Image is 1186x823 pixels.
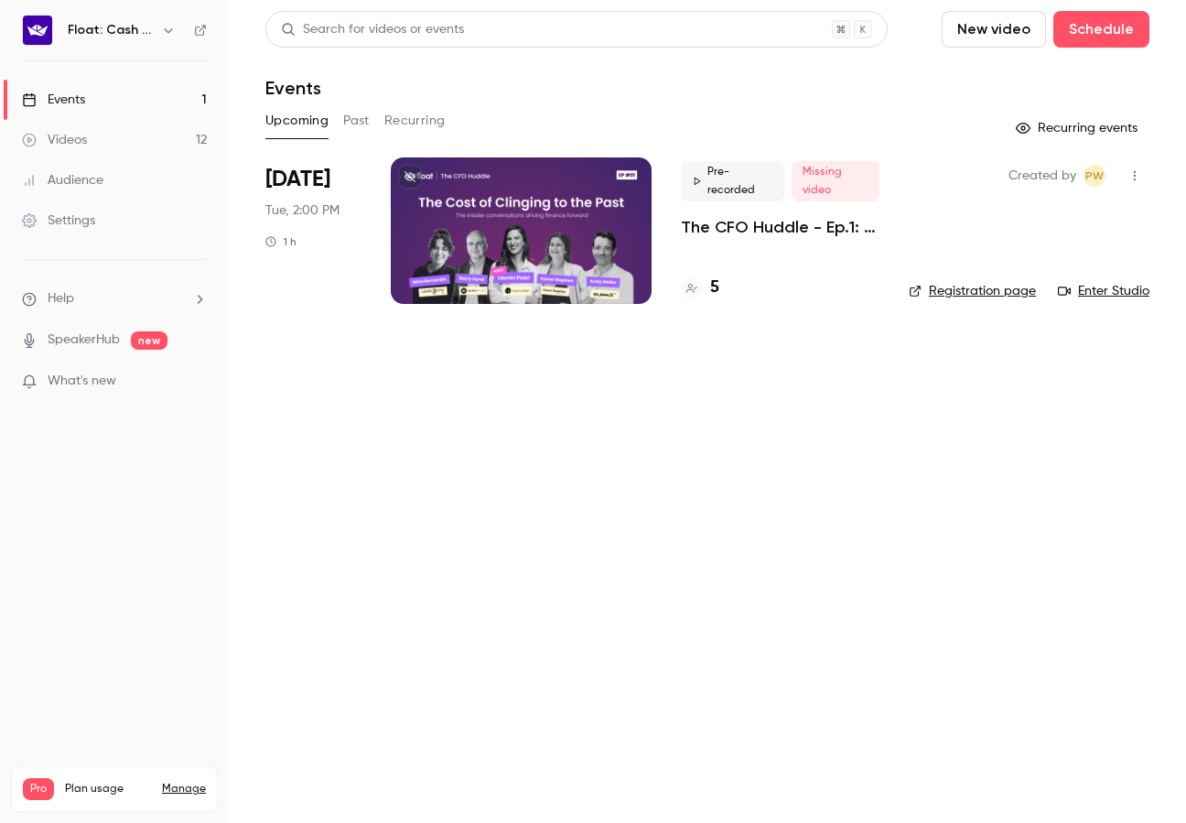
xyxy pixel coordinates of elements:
a: SpeakerHub [48,330,120,350]
span: Help [48,289,74,309]
button: Schedule [1053,11,1149,48]
a: Registration page [909,282,1036,300]
button: Upcoming [265,106,329,135]
div: Events [22,91,85,109]
span: Pre-recorded [681,161,784,201]
span: Polly Wong [1084,165,1105,187]
span: What's new [48,372,116,391]
div: 1 h [265,234,296,249]
span: Created by [1008,165,1076,187]
span: Pro [23,778,54,800]
button: Recurring events [1008,114,1149,143]
span: new [131,331,167,350]
span: PW [1085,165,1104,187]
button: Past [343,106,370,135]
div: Aug 26 Tue, 2:00 PM (Europe/London) [265,157,361,304]
h6: Float: Cash Flow Intelligence Series [68,21,154,39]
span: Plan usage [65,782,151,796]
h4: 5 [710,276,719,300]
a: 5 [681,276,719,300]
span: Missing video [792,161,880,201]
span: [DATE] [265,165,330,194]
span: Tue, 2:00 PM [265,201,340,220]
button: Recurring [384,106,446,135]
a: Enter Studio [1058,282,1149,300]
li: help-dropdown-opener [22,289,207,309]
div: Videos [22,131,87,149]
a: Manage [162,782,206,796]
h1: Events [265,77,321,99]
a: The CFO Huddle - Ep.1: The Cost of Clinging to the Past [681,216,879,238]
button: New video [942,11,1046,48]
div: Settings [22,211,95,230]
div: Search for videos or events [281,20,464,39]
img: Float: Cash Flow Intelligence Series [23,16,52,45]
div: Audience [22,171,103,190]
